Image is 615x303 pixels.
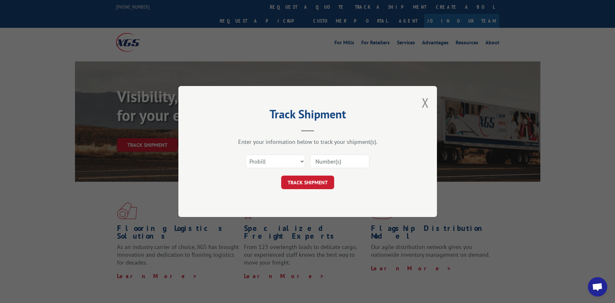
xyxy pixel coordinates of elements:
button: Close modal [422,94,429,111]
input: Number(s) [310,155,369,168]
h2: Track Shipment [211,110,405,122]
div: Enter your information below to track your shipment(s). [211,138,405,146]
button: TRACK SHIPMENT [281,176,334,189]
div: Open chat [588,277,607,297]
